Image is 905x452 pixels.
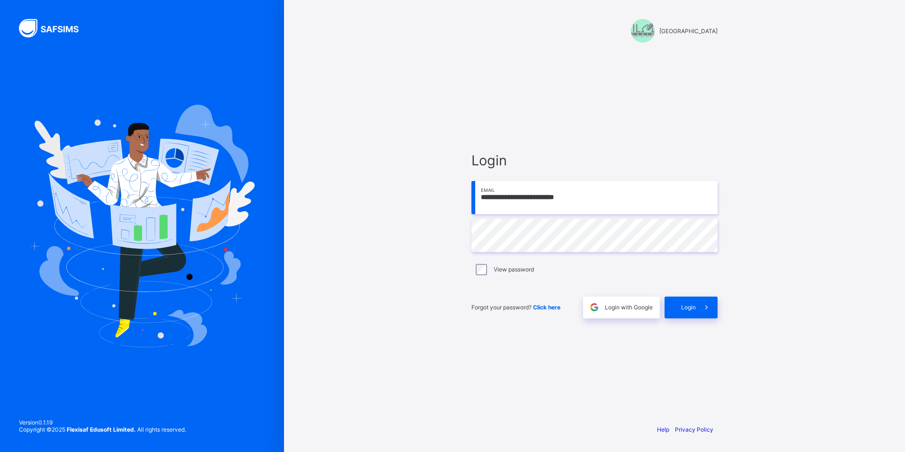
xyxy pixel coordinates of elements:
span: Login with Google [605,304,653,311]
span: Copyright © 2025 All rights reserved. [19,426,186,433]
img: SAFSIMS Logo [19,19,90,37]
span: Login [471,152,718,169]
span: [GEOGRAPHIC_DATA] [659,27,718,35]
img: Hero Image [29,105,255,347]
span: Forgot your password? [471,304,560,311]
strong: Flexisaf Edusoft Limited. [67,426,136,433]
label: View password [494,266,534,273]
a: Help [657,426,669,433]
span: Login [681,304,696,311]
img: google.396cfc9801f0270233282035f929180a.svg [589,302,600,313]
a: Click here [533,304,560,311]
span: Version 0.1.19 [19,419,186,426]
a: Privacy Policy [675,426,713,433]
